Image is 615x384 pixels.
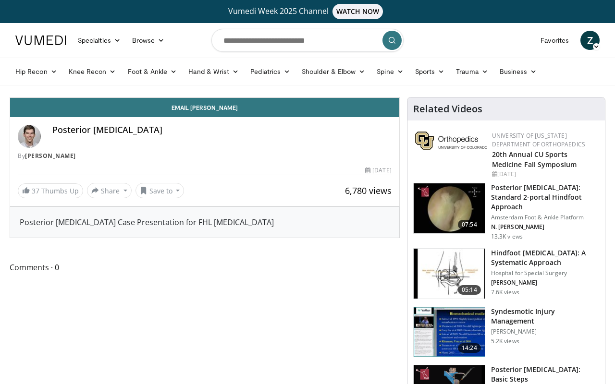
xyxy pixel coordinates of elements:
a: Email [PERSON_NAME] [10,98,399,117]
a: University of [US_STATE] Department of Orthopaedics [492,132,585,148]
video-js: Video Player [10,97,399,98]
img: VuMedi Logo [15,36,66,45]
h3: Posterior [MEDICAL_DATA]: Standard 2-portal Hindfoot Approach [491,183,599,212]
div: By [18,152,392,160]
span: 07:54 [458,220,481,229]
p: Hospital for Special Surgery [491,269,599,277]
button: Share [87,183,132,198]
a: Spine [371,62,409,81]
h4: Posterior [MEDICAL_DATA] [52,125,392,135]
a: 37 Thumbs Up [18,183,83,198]
a: Vumedi Week 2025 ChannelWATCH NOW [17,4,598,19]
a: 05:14 Hindfoot [MEDICAL_DATA]: A Systematic Approach Hospital for Special Surgery [PERSON_NAME] 7... [413,248,599,299]
a: Hand & Wrist [183,62,245,81]
h4: Related Videos [413,103,482,115]
span: WATCH NOW [332,4,383,19]
a: Trauma [450,62,494,81]
h3: Hindfoot [MEDICAL_DATA]: A Systematic Approach [491,248,599,267]
p: 13.3K views [491,233,523,240]
a: 07:54 Posterior [MEDICAL_DATA]: Standard 2-portal Hindfoot Approach Amsterdam Foot & Ankle Platfo... [413,183,599,240]
h3: Posterior [MEDICAL_DATA]: Basic Steps [491,365,599,384]
button: Save to [135,183,184,198]
p: 7.6K views [491,288,519,296]
a: Knee Recon [63,62,122,81]
a: Pediatrics [245,62,296,81]
p: N. [PERSON_NAME] [491,223,599,231]
a: Browse [126,31,171,50]
div: [DATE] [365,166,391,175]
a: Hip Recon [10,62,63,81]
a: Business [494,62,543,81]
span: 14:24 [458,343,481,353]
input: Search topics, interventions [211,29,404,52]
a: Shoulder & Elbow [296,62,371,81]
h3: Syndesmotic Injury Management [491,307,599,326]
a: [PERSON_NAME] [25,152,76,160]
div: [DATE] [492,170,597,179]
p: Amsterdam Foot & Ankle Platform [491,214,599,221]
span: 37 [32,186,39,195]
span: Comments 0 [10,261,400,274]
span: 05:14 [458,285,481,295]
div: Posterior [MEDICAL_DATA] Case Presentation for FHL [MEDICAL_DATA] [20,216,390,228]
a: 14:24 Syndesmotic Injury Management [PERSON_NAME] 5.2K views [413,307,599,358]
a: Z [580,31,600,50]
img: b49a9162-bc89-400e-8a6b-7f8f35968d96.150x105_q85_crop-smart_upscale.jpg [414,183,485,233]
img: e96c7107-7847-44c4-927e-76c82a2b2e86.150x105_q85_crop-smart_upscale.jpg [414,307,485,357]
img: 355603a8-37da-49b6-856f-e00d7e9307d3.png.150x105_q85_autocrop_double_scale_upscale_version-0.2.png [415,132,487,150]
a: Specialties [72,31,126,50]
p: [PERSON_NAME] [491,279,599,287]
a: 20th Annual CU Sports Medicine Fall Symposium [492,150,577,169]
a: Sports [409,62,451,81]
a: Favorites [535,31,575,50]
a: Foot & Ankle [122,62,183,81]
p: 5.2K views [491,337,519,345]
img: 297652_0000_1.png.150x105_q85_crop-smart_upscale.jpg [414,249,485,299]
span: 6,780 views [345,185,392,196]
img: Avatar [18,125,41,148]
p: [PERSON_NAME] [491,328,599,336]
